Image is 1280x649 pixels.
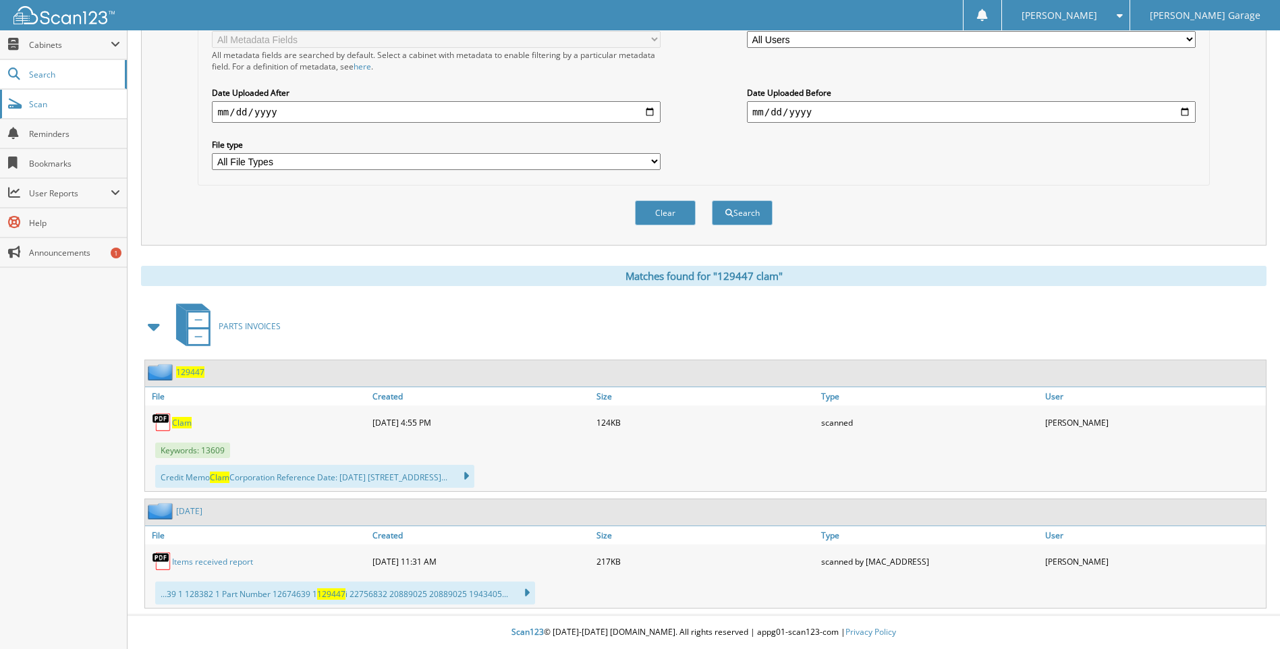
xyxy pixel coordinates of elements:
a: Privacy Policy [845,626,896,638]
div: [PERSON_NAME] [1042,409,1266,436]
label: File type [212,139,661,150]
a: File [145,526,369,544]
input: start [212,101,661,123]
span: [PERSON_NAME] [1022,11,1097,20]
span: Scan123 [511,626,544,638]
div: 217KB [593,548,817,575]
span: Clam [210,472,229,483]
span: Reminders [29,128,120,140]
a: Items received report [172,556,253,567]
div: All metadata fields are searched by default. Select a cabinet with metadata to enable filtering b... [212,49,661,72]
img: folder2.png [148,364,176,380]
label: Date Uploaded Before [747,87,1196,98]
a: here [354,61,371,72]
iframe: Chat Widget [1213,584,1280,649]
a: [DATE] [176,505,202,517]
span: Search [29,69,118,80]
a: User [1042,526,1266,544]
input: end [747,101,1196,123]
img: folder2.png [148,503,176,519]
div: ...39 1 128382 1 Part Number 12674639 1 i 22756832 20889025 20889025 1943405... [155,582,535,604]
a: Type [818,526,1042,544]
span: Help [29,217,120,229]
span: User Reports [29,188,111,199]
div: [DATE] 4:55 PM [369,409,593,436]
span: Bookmarks [29,158,120,169]
div: [PERSON_NAME] [1042,548,1266,575]
button: Clear [635,200,696,225]
img: scan123-logo-white.svg [13,6,115,24]
span: PARTS INVOICES [219,320,281,332]
div: scanned by [MAC_ADDRESS] [818,548,1042,575]
a: 129447 [176,366,204,378]
a: User [1042,387,1266,405]
div: [DATE] 11:31 AM [369,548,593,575]
span: Cabinets [29,39,111,51]
div: © [DATE]-[DATE] [DOMAIN_NAME]. All rights reserved | appg01-scan123-com | [128,616,1280,649]
div: Credit Memo Corporation Reference Date: [DATE] [STREET_ADDRESS]... [155,465,474,488]
div: 124KB [593,409,817,436]
a: Type [818,387,1042,405]
a: Clam [172,417,192,428]
div: Matches found for "129447 clam" [141,266,1267,286]
span: 129447 [317,588,345,600]
div: 1 [111,248,121,258]
span: [PERSON_NAME] Garage [1150,11,1260,20]
a: Created [369,526,593,544]
label: Date Uploaded After [212,87,661,98]
img: PDF.png [152,412,172,432]
span: Announcements [29,247,120,258]
img: PDF.png [152,551,172,571]
div: scanned [818,409,1042,436]
a: Size [593,387,817,405]
button: Search [712,200,773,225]
a: Created [369,387,593,405]
a: PARTS INVOICES [168,300,281,353]
a: File [145,387,369,405]
span: Keywords: 13609 [155,443,230,458]
a: Size [593,526,817,544]
span: Scan [29,98,120,110]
